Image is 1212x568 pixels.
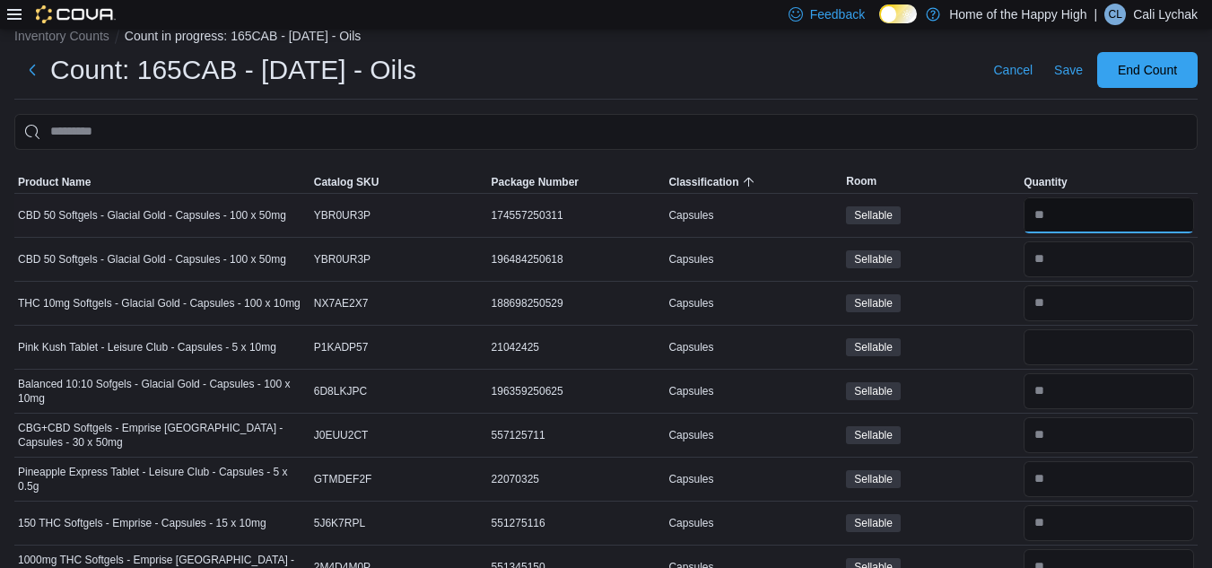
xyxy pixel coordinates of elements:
[14,52,50,88] button: Next
[1024,175,1068,189] span: Quantity
[125,29,362,43] button: Count in progress: 165CAB - [DATE] - Oils
[314,472,372,486] span: GTMDEF2F
[18,208,286,223] span: CBD 50 Softgels - Glacial Gold - Capsules - 100 x 50mg
[310,171,488,193] button: Catalog SKU
[488,171,666,193] button: Package Number
[488,380,666,402] div: 196359250625
[18,421,307,450] span: CBG+CBD Softgels - Emprise [GEOGRAPHIC_DATA] - Capsules - 30 x 50mg
[846,514,901,532] span: Sellable
[854,515,893,531] span: Sellable
[14,114,1198,150] input: This is a search bar. After typing your query, hit enter to filter the results lower in the page.
[1118,61,1177,79] span: End Count
[314,252,371,267] span: YBR0UR3P
[1094,4,1098,25] p: |
[488,205,666,226] div: 174557250311
[18,465,307,494] span: Pineapple Express Tablet - Leisure Club - Capsules - 5 x 0.5g
[846,470,901,488] span: Sellable
[810,5,865,23] span: Feedback
[314,296,369,310] span: NX7AE2X7
[488,336,666,358] div: 21042425
[854,383,893,399] span: Sellable
[492,175,579,189] span: Package Number
[488,512,666,534] div: 551275116
[314,428,369,442] span: J0EUU2CT
[854,251,893,267] span: Sellable
[668,472,713,486] span: Capsules
[488,424,666,446] div: 557125711
[668,252,713,267] span: Capsules
[14,29,109,43] button: Inventory Counts
[14,171,310,193] button: Product Name
[846,382,901,400] span: Sellable
[488,249,666,270] div: 196484250618
[1104,4,1126,25] div: Cali Lychak
[36,5,116,23] img: Cova
[854,471,893,487] span: Sellable
[846,294,901,312] span: Sellable
[1133,4,1198,25] p: Cali Lychak
[993,61,1033,79] span: Cancel
[879,4,917,23] input: Dark Mode
[14,27,1198,48] nav: An example of EuiBreadcrumbs
[18,377,307,406] span: Balanced 10:10 Sofgels - Glacial Gold - Capsules - 100 x 10mg
[1020,171,1198,193] button: Quantity
[846,426,901,444] span: Sellable
[668,208,713,223] span: Capsules
[846,250,901,268] span: Sellable
[488,293,666,314] div: 188698250529
[986,52,1040,88] button: Cancel
[668,296,713,310] span: Capsules
[18,516,266,530] span: 150 THC Softgels - Emprise - Capsules - 15 x 10mg
[488,468,666,490] div: 22070325
[668,175,738,189] span: Classification
[665,171,842,193] button: Classification
[314,340,369,354] span: P1KADP57
[668,428,713,442] span: Capsules
[314,208,371,223] span: YBR0UR3P
[18,252,286,267] span: CBD 50 Softgels - Glacial Gold - Capsules - 100 x 50mg
[50,52,416,88] h1: Count: 165CAB - [DATE] - Oils
[314,384,367,398] span: 6D8LKJPC
[18,296,301,310] span: THC 10mg Softgels - Glacial Gold - Capsules - 100 x 10mg
[846,206,901,224] span: Sellable
[668,516,713,530] span: Capsules
[854,295,893,311] span: Sellable
[854,427,893,443] span: Sellable
[668,384,713,398] span: Capsules
[668,340,713,354] span: Capsules
[1108,4,1121,25] span: CL
[1054,61,1083,79] span: Save
[18,175,91,189] span: Product Name
[854,207,893,223] span: Sellable
[846,338,901,356] span: Sellable
[854,339,893,355] span: Sellable
[1097,52,1198,88] button: End Count
[846,174,876,188] span: Room
[949,4,1086,25] p: Home of the Happy High
[314,516,365,530] span: 5J6K7RPL
[314,175,379,189] span: Catalog SKU
[879,23,880,24] span: Dark Mode
[18,340,276,354] span: Pink Kush Tablet - Leisure Club - Capsules - 5 x 10mg
[1047,52,1090,88] button: Save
